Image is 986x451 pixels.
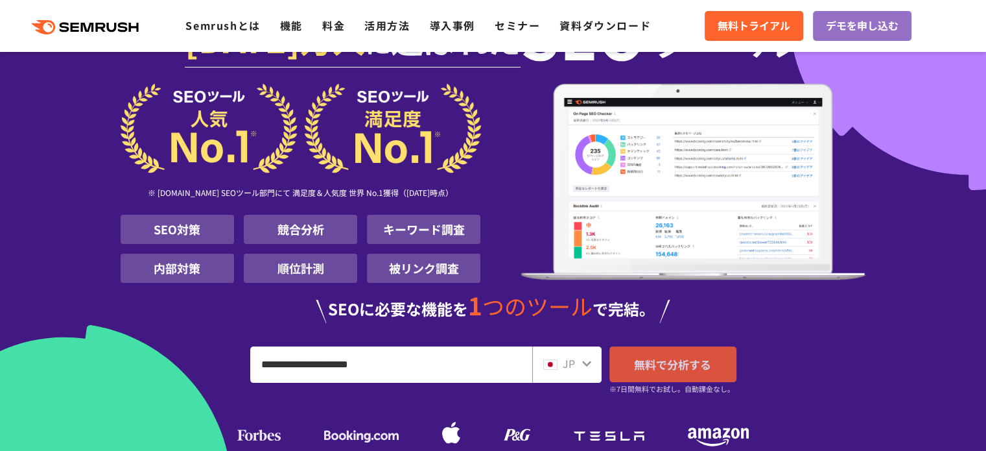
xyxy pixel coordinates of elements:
span: 1 [468,287,482,323]
a: 活用方法 [364,18,410,33]
a: 無料で分析する [609,347,736,382]
a: 資料ダウンロード [559,18,651,33]
a: デモを申し込む [813,11,911,41]
span: つのツール [482,290,593,322]
a: Semrushとは [185,18,260,33]
a: 機能 [280,18,303,33]
span: ツール [646,8,801,60]
span: 無料トライアル [718,18,790,34]
li: 被リンク調査 [367,254,480,283]
span: JP [563,356,575,371]
span: で完結。 [593,297,655,320]
a: 無料トライアル [705,11,803,41]
a: セミナー [495,18,540,33]
li: 内部対策 [121,254,234,283]
span: デモを申し込む [826,18,898,34]
span: SEO [521,8,646,60]
li: キーワード調査 [367,215,480,244]
li: SEO対策 [121,215,234,244]
small: ※7日間無料でお試し。自動課金なし。 [609,383,734,395]
a: 料金 [322,18,345,33]
div: SEOに必要な機能を [121,293,866,323]
input: URL、キーワードを入力してください [251,347,532,382]
span: 無料で分析する [634,356,711,372]
a: 導入事例 [430,18,475,33]
div: ※ [DOMAIN_NAME] SEOツール部門にて 満足度＆人気度 世界 No.1獲得（[DATE]時点） [121,173,481,215]
li: 順位計測 [244,254,357,283]
li: 競合分析 [244,215,357,244]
